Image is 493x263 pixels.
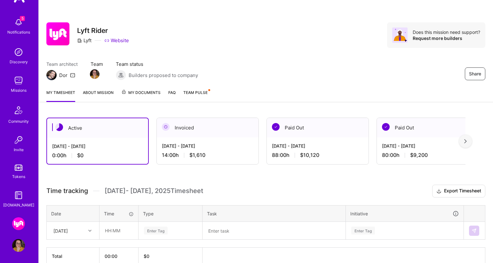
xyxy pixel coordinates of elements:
div: Tokens [12,173,25,180]
img: User Avatar [12,239,25,252]
span: Builders proposed to company [129,72,198,79]
span: Team architect [46,61,78,67]
a: Team Pulse [183,89,210,102]
img: Avatar [392,27,408,43]
span: Time tracking [46,187,88,195]
img: Lyft : Lyft Rider [12,217,25,230]
a: About Mission [83,89,114,102]
th: Task [203,205,346,222]
span: $0 [77,152,83,159]
div: 0:00 h [52,152,143,159]
div: [DATE] - [DATE] [272,143,363,149]
div: Enter Tag [144,226,168,236]
i: icon CompanyGray [77,38,82,43]
img: right [464,139,467,143]
div: [DATE] - [DATE] [162,143,253,149]
div: [DOMAIN_NAME] [3,202,34,208]
div: [DATE] - [DATE] [382,143,473,149]
div: Initiative [350,210,459,217]
div: Lyft [77,37,91,44]
img: Community [11,103,26,118]
img: Submit [472,228,477,233]
span: My Documents [121,89,161,96]
span: [DATE] - [DATE] , 2025 Timesheet [105,187,203,195]
div: 80:00 h [382,152,473,159]
div: [DATE] [53,227,68,234]
div: Dor [59,72,68,79]
img: tokens [15,165,22,171]
div: Discovery [10,58,28,65]
img: Invoiced [162,123,170,131]
div: 14:00 h [162,152,253,159]
div: [DATE] - [DATE] [52,143,143,150]
span: $10,120 [300,152,319,159]
a: Lyft : Lyft Rider [11,217,27,230]
input: HH:MM [100,222,138,239]
i: icon Mail [70,73,75,78]
img: Builders proposed to company [116,70,126,80]
div: Community [8,118,29,125]
img: Company Logo [46,22,69,45]
a: FAQ [168,89,176,102]
div: 88:00 h [272,152,363,159]
img: Team Member Avatar [90,69,99,79]
th: Date [47,205,99,222]
button: Share [465,67,485,80]
span: $ 0 [144,253,149,259]
a: Team Member Avatar [91,69,99,80]
img: Invite [12,134,25,146]
img: discovery [12,46,25,58]
span: Share [469,71,481,77]
a: My Documents [121,89,161,102]
span: Team status [116,61,198,67]
a: My timesheet [46,89,75,102]
img: bell [12,16,25,29]
div: Enter Tag [351,226,375,236]
div: Paid Out [267,118,369,137]
div: Request more builders [413,35,480,41]
div: Missions [11,87,27,94]
img: Paid Out [382,123,390,131]
div: Active [47,118,148,138]
button: Export Timesheet [432,185,485,197]
img: Active [55,123,63,131]
img: teamwork [12,74,25,87]
div: Paid Out [377,118,479,137]
span: Team Pulse [183,90,208,95]
span: $1,610 [189,152,205,159]
span: $9,200 [410,152,428,159]
img: Paid Out [272,123,280,131]
a: Website [104,37,129,44]
h3: Lyft Rider [77,27,129,35]
div: Invite [14,146,24,153]
div: Time [104,210,134,217]
div: Notifications [7,29,30,35]
span: 5 [20,16,25,21]
th: Type [139,205,203,222]
i: icon Download [436,188,441,195]
div: Does this mission need support? [413,29,480,35]
span: Team [91,61,103,67]
div: Invoiced [157,118,258,137]
img: guide book [12,189,25,202]
a: User Avatar [11,239,27,252]
img: Team Architect [46,70,57,80]
i: icon Chevron [88,229,91,232]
